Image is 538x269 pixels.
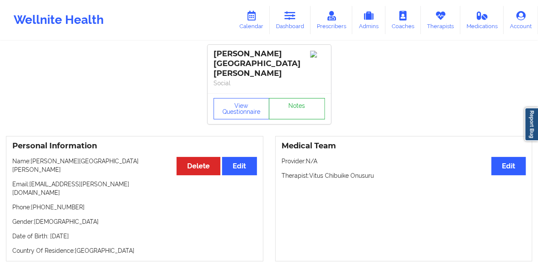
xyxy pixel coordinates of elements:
[213,79,325,87] p: Social
[269,98,325,119] a: Notes
[491,157,526,175] button: Edit
[352,6,385,34] a: Admins
[213,49,325,78] div: [PERSON_NAME][GEOGRAPHIC_DATA][PERSON_NAME]
[282,141,526,151] h3: Medical Team
[12,217,257,226] p: Gender: [DEMOGRAPHIC_DATA]
[385,6,421,34] a: Coaches
[222,157,256,175] button: Edit
[12,232,257,240] p: Date of Birth: [DATE]
[524,107,538,141] a: Report Bug
[282,171,526,180] p: Therapist: Vitus Chibuike Onusuru
[310,6,353,34] a: Prescribers
[12,203,257,211] p: Phone: [PHONE_NUMBER]
[12,246,257,255] p: Country Of Residence: [GEOGRAPHIC_DATA]
[213,98,270,119] button: View Questionnaire
[270,6,310,34] a: Dashboard
[12,141,257,151] h3: Personal Information
[176,157,220,175] button: Delete
[421,6,460,34] a: Therapists
[12,180,257,197] p: Email: [EMAIL_ADDRESS][PERSON_NAME][DOMAIN_NAME]
[282,157,526,165] p: Provider: N/A
[310,51,325,58] img: Image%2Fplaceholer-image.png
[233,6,270,34] a: Calendar
[504,6,538,34] a: Account
[12,157,257,174] p: Name: [PERSON_NAME][GEOGRAPHIC_DATA][PERSON_NAME]
[460,6,504,34] a: Medications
